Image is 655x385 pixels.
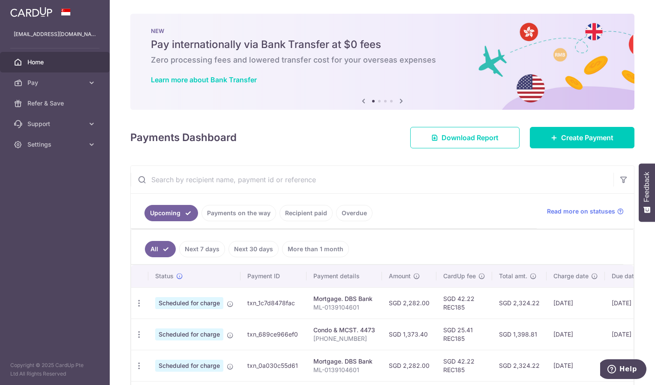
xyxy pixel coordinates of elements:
[151,75,257,84] a: Learn more about Bank Transfer
[306,265,382,287] th: Payment details
[27,58,84,66] span: Home
[27,140,84,149] span: Settings
[155,328,223,340] span: Scheduled for charge
[313,366,375,374] p: ML-0139104601
[553,272,589,280] span: Charge date
[282,241,349,257] a: More than 1 month
[240,265,306,287] th: Payment ID
[612,272,637,280] span: Due date
[27,78,84,87] span: Pay
[27,99,84,108] span: Refer & Save
[151,55,614,65] h6: Zero processing fees and lowered transfer cost for your overseas expenses
[600,359,646,381] iframe: Opens a widget where you can find more information
[605,287,654,319] td: [DATE]
[436,319,492,350] td: SGD 25.41 REC185
[605,350,654,381] td: [DATE]
[155,297,223,309] span: Scheduled for charge
[27,120,84,128] span: Support
[436,287,492,319] td: SGD 42.22 REC185
[547,207,615,216] span: Read more on statuses
[10,7,52,17] img: CardUp
[547,207,624,216] a: Read more on statuses
[201,205,276,221] a: Payments on the way
[382,287,436,319] td: SGD 2,282.00
[155,360,223,372] span: Scheduled for charge
[228,241,279,257] a: Next 30 days
[14,30,96,39] p: [EMAIL_ADDRESS][DOMAIN_NAME]
[389,272,411,280] span: Amount
[382,319,436,350] td: SGD 1,373.40
[547,350,605,381] td: [DATE]
[240,350,306,381] td: txn_0a030c55d61
[492,287,547,319] td: SGD 2,324.22
[179,241,225,257] a: Next 7 days
[145,241,176,257] a: All
[144,205,198,221] a: Upcoming
[313,357,375,366] div: Mortgage. DBS Bank
[240,319,306,350] td: txn_689ce966ef0
[547,287,605,319] td: [DATE]
[151,27,614,34] p: NEW
[279,205,333,221] a: Recipient paid
[530,127,634,148] a: Create Payment
[240,287,306,319] td: txn_1c7d8478fac
[561,132,613,143] span: Create Payment
[151,38,614,51] h5: Pay internationally via Bank Transfer at $0 fees
[443,272,476,280] span: CardUp fee
[313,295,375,303] div: Mortgage. DBS Bank
[643,172,651,202] span: Feedback
[130,14,634,110] img: Bank transfer banner
[313,303,375,312] p: ML-0139104601
[382,350,436,381] td: SGD 2,282.00
[547,319,605,350] td: [DATE]
[313,326,375,334] div: Condo & MCST. 4473
[492,350,547,381] td: SGD 2,324.22
[131,166,613,193] input: Search by recipient name, payment id or reference
[336,205,373,221] a: Overdue
[442,132,499,143] span: Download Report
[605,319,654,350] td: [DATE]
[639,163,655,222] button: Feedback - Show survey
[499,272,527,280] span: Total amt.
[130,130,237,145] h4: Payments Dashboard
[313,334,375,343] p: [PHONE_NUMBER]
[155,272,174,280] span: Status
[492,319,547,350] td: SGD 1,398.81
[436,350,492,381] td: SGD 42.22 REC185
[410,127,520,148] a: Download Report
